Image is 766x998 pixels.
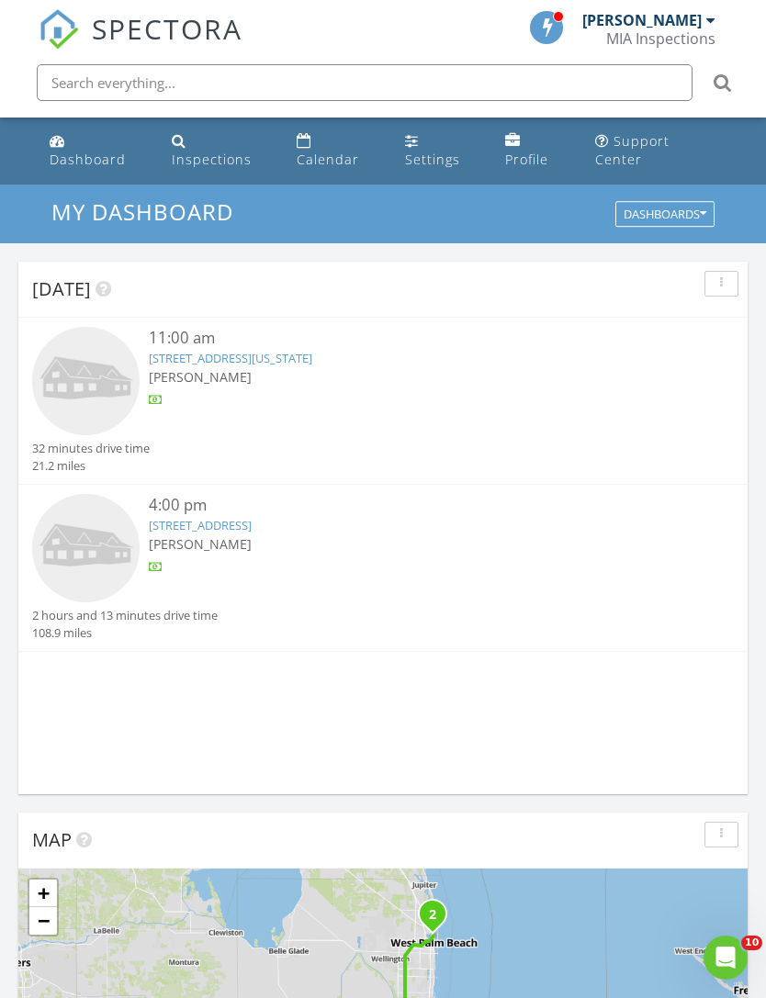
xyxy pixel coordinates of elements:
a: Support Center [588,125,724,177]
img: The Best Home Inspection Software - Spectora [39,9,79,50]
a: Settings [398,125,483,177]
span: [PERSON_NAME] [149,535,252,553]
a: Zoom in [29,880,57,907]
a: Inspections [164,125,275,177]
div: [PERSON_NAME] [582,11,702,29]
a: 11:00 am [STREET_ADDRESS][US_STATE] [PERSON_NAME] 32 minutes drive time 21.2 miles [32,327,734,475]
div: Profile [505,151,548,168]
input: Search everything... [37,64,693,101]
a: Zoom out [29,907,57,935]
div: Settings [405,151,460,168]
span: My Dashboard [51,196,233,227]
a: [STREET_ADDRESS][US_STATE] [149,350,312,366]
a: [STREET_ADDRESS] [149,517,252,533]
span: Map [32,827,72,852]
span: SPECTORA [92,9,242,48]
div: Dashboard [50,151,126,168]
div: 2 hours and 13 minutes drive time [32,607,218,624]
iframe: Intercom live chat [704,936,748,980]
span: [PERSON_NAME] [149,368,252,386]
div: Support Center [595,132,670,168]
div: 11:00 am [149,327,675,350]
div: 4:00 pm [149,494,675,517]
button: Dashboards [615,202,715,228]
i: 2 [429,909,436,922]
div: 108.9 miles [32,624,218,642]
span: 10 [741,936,762,950]
img: house-placeholder-square-ca63347ab8c70e15b013bc22427d3df0f7f082c62ce06d78aee8ec4e70df452f.jpg [32,327,140,434]
div: MIA Inspections [606,29,715,48]
div: 21.2 miles [32,457,150,475]
a: Profile [498,125,573,177]
span: [DATE] [32,276,91,301]
img: house-placeholder-square-ca63347ab8c70e15b013bc22427d3df0f7f082c62ce06d78aee8ec4e70df452f.jpg [32,494,140,601]
a: 4:00 pm [STREET_ADDRESS] [PERSON_NAME] 2 hours and 13 minutes drive time 108.9 miles [32,494,734,642]
div: 3608 Broadway Ave, West Palm Beach, FL 33407 [433,914,444,925]
div: Inspections [172,151,252,168]
a: SPECTORA [39,25,242,63]
div: 32 minutes drive time [32,440,150,457]
a: Dashboard [42,125,150,177]
div: Dashboards [624,208,706,221]
div: Calendar [297,151,359,168]
a: Calendar [289,125,383,177]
